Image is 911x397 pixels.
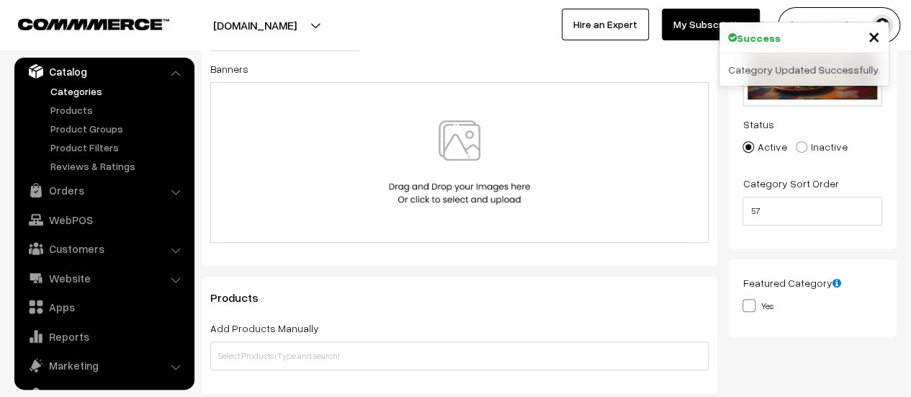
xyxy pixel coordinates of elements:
[737,30,781,45] strong: Success
[562,9,649,40] a: Hire an Expert
[18,324,189,349] a: Reports
[18,19,169,30] img: COMMMERCE
[18,14,144,32] a: COMMMERCE
[47,121,189,136] a: Product Groups
[868,22,880,49] span: ×
[742,117,773,132] label: Status
[742,275,840,290] label: Featured Category
[18,58,189,84] a: Catalog
[742,197,882,226] input: Enter Number
[210,342,709,370] input: Select Products (Type and search)
[47,159,189,174] a: Reviews & Ratings
[18,265,189,291] a: Website
[47,140,189,155] a: Product Filters
[796,139,847,154] label: Inactive
[210,321,319,336] label: Add Products Manually
[210,61,248,76] label: Banners
[778,7,900,43] button: festecart desi
[742,176,838,191] label: Category Sort Order
[18,236,189,262] a: Customers
[18,207,189,233] a: WebPOS
[18,294,189,320] a: Apps
[662,9,760,40] a: My Subscription
[742,139,786,154] label: Active
[210,290,276,305] span: Products
[47,84,189,99] a: Categories
[18,177,189,203] a: Orders
[742,298,773,313] label: Yes
[871,14,893,36] img: user
[47,102,189,117] a: Products
[18,352,189,378] a: Marketing
[163,7,347,43] button: [DOMAIN_NAME]
[868,25,880,47] button: Close
[719,53,889,86] div: Category Updated Successfully.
